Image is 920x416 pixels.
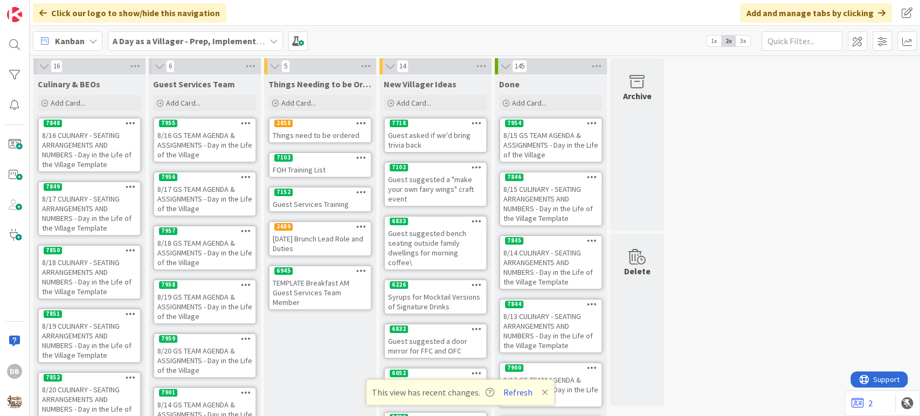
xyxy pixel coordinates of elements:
[274,267,293,275] div: 6945
[397,60,409,73] span: 14
[38,181,141,236] a: 78498/17 CULINARY - SEATING ARRANGEMENTS AND NUMBERS - Day in the Life of the Village Template
[384,79,456,89] span: New Villager Ideas
[39,192,140,235] div: 8/17 CULINARY - SEATING ARRANGEMENTS AND NUMBERS - Day in the Life of the Village Template
[740,3,892,23] div: Add and manage tabs by clicking
[44,247,62,254] div: 7850
[269,119,371,128] div: 2858
[624,265,651,278] div: Delete
[154,236,255,269] div: 8/18 GS TEAM AGENDA & ASSIGNMENTS - Day in the Life of the Village
[385,324,486,334] div: 6832
[159,335,177,343] div: 7959
[154,119,255,128] div: 7955
[385,163,486,172] div: 7102
[38,117,141,172] a: 78488/16 CULINARY - SEATING ARRANGEMENTS AND NUMBERS - Day in the Life of the Village Template
[51,60,63,73] span: 16
[499,117,603,163] a: 79548/15 GS TEAM AGENDA & ASSIGNMENTS - Day in the Life of the Village
[33,3,226,23] div: Click our logo to show/hide this navigation
[385,217,486,269] div: 6833Guest suggested bench seating outside family dwellings for morning coffee\
[23,2,49,15] span: Support
[268,152,372,178] a: 7103FOH Training List
[385,163,486,206] div: 7102Guest suggested a "make your own fairy wings" craft event
[154,226,255,236] div: 7957
[166,98,200,108] span: Add Card...
[500,128,601,162] div: 8/15 GS TEAM AGENDA & ASSIGNMENTS - Day in the Life of the Village
[39,309,140,319] div: 7851
[384,323,487,359] a: 6832Guest suggested a door mirror for FFC and OFC
[500,363,601,406] div: 79008/13 GS TEAM AGENDA & ASSIGNMENTS - Day in the Life of the Village
[269,188,371,197] div: 7152
[113,36,305,46] b: A Day as a Villager - Prep, Implement and Execute
[7,394,22,409] img: avatar
[281,98,316,108] span: Add Card...
[153,279,257,324] a: 79588/19 GS TEAM AGENDA & ASSIGNMENTS - Day in the Life of the Village
[153,333,257,378] a: 79598/20 GS TEAM AGENDA & ASSIGNMENTS - Day in the Life of the Village
[268,117,372,143] a: 2858Things need to be ordered
[500,182,601,225] div: 8/15 CULINARY - SEATING ARRANGEMENTS AND NUMBERS - Day in the Life of the Village Template
[269,222,371,232] div: 2689
[390,218,408,225] div: 6833
[390,370,408,377] div: 6052
[39,119,140,171] div: 78488/16 CULINARY - SEATING ARRANGEMENTS AND NUMBERS - Day in the Life of the Village Template
[390,281,408,289] div: 6226
[44,120,62,127] div: 7848
[268,186,372,212] a: 7152Guest Services Training
[385,226,486,269] div: Guest suggested bench seating outside family dwellings for morning coffee\
[505,120,523,127] div: 7954
[762,31,842,51] input: Quick Filter...
[39,182,140,192] div: 7849
[154,280,255,290] div: 7958
[7,364,22,379] div: DB
[385,128,486,152] div: Guest asked if we'd bring trivia back
[44,183,62,191] div: 7849
[274,120,293,127] div: 2858
[274,154,293,162] div: 7103
[153,117,257,163] a: 79558/16 GS TEAM AGENDA & ASSIGNMENTS - Day in the Life of the Village
[154,334,255,377] div: 79598/20 GS TEAM AGENDA & ASSIGNMENTS - Day in the Life of the Village
[44,374,62,382] div: 7852
[154,344,255,377] div: 8/20 GS TEAM AGENDA & ASSIGNMENTS - Day in the Life of the Village
[39,373,140,383] div: 7852
[51,98,85,108] span: Add Card...
[39,319,140,362] div: 8/19 CULINARY - SEATING ARRANGEMENTS AND NUMBERS - Day in the Life of the Village Template
[166,60,175,73] span: 6
[269,153,371,177] div: 7103FOH Training List
[500,385,536,399] button: Refresh
[385,290,486,314] div: Syrups for Mocktail Versions of Signature Drinks
[39,255,140,299] div: 8/18 CULINARY - SEATING ARRANGEMENTS AND NUMBERS - Day in the Life of the Village Template
[385,119,486,152] div: 7718Guest asked if we'd bring trivia back
[385,119,486,128] div: 7718
[390,325,408,333] div: 6832
[499,362,603,407] a: 79008/13 GS TEAM AGENDA & ASSIGNMENTS - Day in the Life of the Village
[500,236,601,246] div: 7845
[154,172,255,216] div: 79568/17 GS TEAM AGENDA & ASSIGNMENTS - Day in the Life of the Village
[153,225,257,271] a: 79578/18 GS TEAM AGENDA & ASSIGNMENTS - Day in the Life of the Village
[852,397,873,410] a: 2
[159,227,177,235] div: 7957
[268,79,372,89] span: Things Needing to be Ordered - PUT IN CARD, Don't make new card
[38,245,141,300] a: 78508/18 CULINARY - SEATING ARRANGEMENTS AND NUMBERS - Day in the Life of the Village Template
[44,310,62,318] div: 7851
[268,221,372,256] a: 2689[DATE] Brunch Lead Role and Duties
[269,266,371,276] div: 6945
[500,119,601,128] div: 7954
[390,120,408,127] div: 7718
[499,299,603,353] a: 78448/13 CULINARY - SEATING ARRANGEMENTS AND NUMBERS - Day in the Life of the Village Template
[512,98,547,108] span: Add Card...
[500,363,601,373] div: 7900
[372,386,494,399] span: This view has recent changes.
[385,334,486,358] div: Guest suggested a door mirror for FFC and OFC
[154,388,255,398] div: 7901
[499,171,603,226] a: 78468/15 CULINARY - SEATING ARRANGEMENTS AND NUMBERS - Day in the Life of the Village Template
[274,223,293,231] div: 2689
[38,308,141,363] a: 78518/19 CULINARY - SEATING ARRANGEMENTS AND NUMBERS - Day in the Life of the Village Template
[385,369,486,378] div: 6052
[39,309,140,362] div: 78518/19 CULINARY - SEATING ARRANGEMENTS AND NUMBERS - Day in the Life of the Village Template
[39,246,140,255] div: 7850
[512,60,527,73] span: 145
[500,246,601,289] div: 8/14 CULINARY - SEATING ARRANGEMENTS AND NUMBERS - Day in the Life of the Village Template
[384,279,487,315] a: 6226Syrups for Mocktail Versions of Signature Drinks
[269,266,371,309] div: 6945TEMPLATE Breakfast AM Guest Services Team Member
[736,36,750,46] span: 3x
[39,119,140,128] div: 7848
[154,334,255,344] div: 7959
